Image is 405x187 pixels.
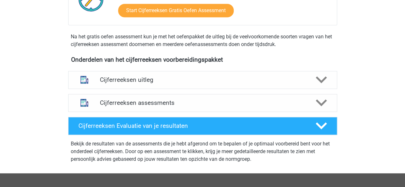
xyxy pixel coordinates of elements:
h4: Onderdelen van het cijferreeksen voorbereidingspakket [71,56,334,63]
a: Start Cijferreeksen Gratis Oefen Assessment [118,4,234,17]
p: Bekijk de resultaten van de assessments die je hebt afgerond om te bepalen of je optimaal voorber... [71,140,335,163]
a: Cijferreeksen Evaluatie van je resultaten [66,117,340,135]
a: assessments Cijferreeksen assessments [66,94,340,112]
img: cijferreeksen assessments [76,95,93,111]
div: Na het gratis oefen assessment kun je met het oefenpakket de uitleg bij de veelvoorkomende soorte... [68,33,337,48]
h4: Cijferreeksen uitleg [100,76,305,83]
img: cijferreeksen uitleg [76,72,93,88]
a: uitleg Cijferreeksen uitleg [66,71,340,89]
h4: Cijferreeksen Evaluatie van je resultaten [78,122,305,129]
h4: Cijferreeksen assessments [100,99,305,106]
